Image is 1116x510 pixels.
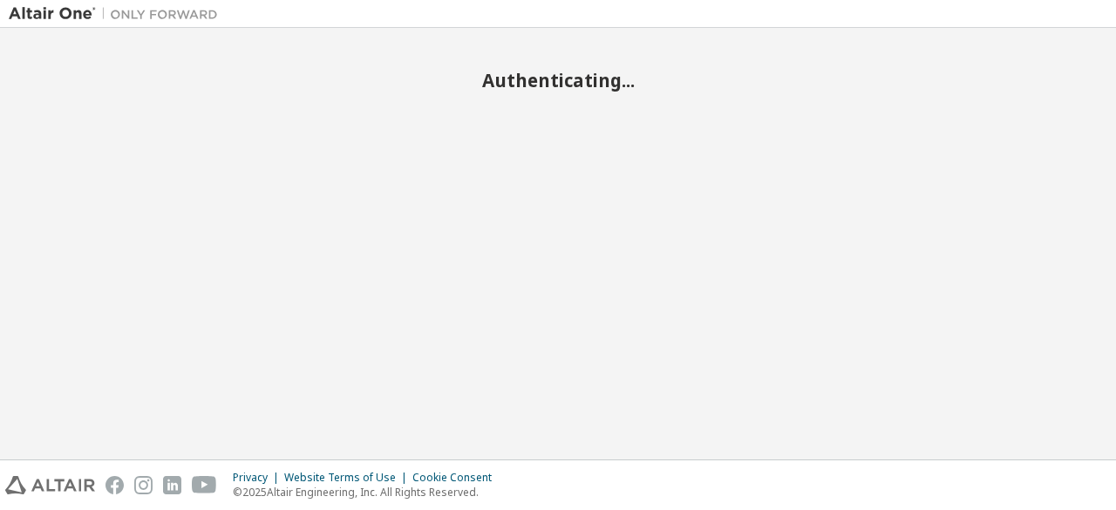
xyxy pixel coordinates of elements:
[412,471,502,485] div: Cookie Consent
[192,476,217,494] img: youtube.svg
[9,5,227,23] img: Altair One
[134,476,153,494] img: instagram.svg
[9,69,1107,92] h2: Authenticating...
[163,476,181,494] img: linkedin.svg
[233,485,502,500] p: © 2025 Altair Engineering, Inc. All Rights Reserved.
[233,471,284,485] div: Privacy
[105,476,124,494] img: facebook.svg
[5,476,95,494] img: altair_logo.svg
[284,471,412,485] div: Website Terms of Use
